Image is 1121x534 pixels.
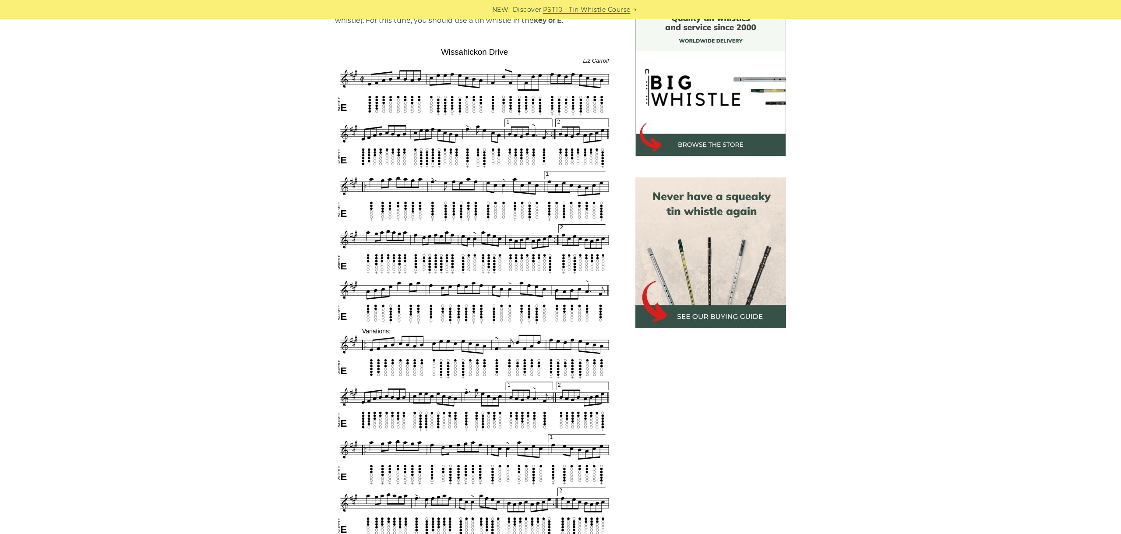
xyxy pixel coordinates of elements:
[635,6,786,156] img: BigWhistle Tin Whistle Store
[543,5,631,15] a: PST10 - Tin Whistle Course
[492,5,510,15] span: NEW:
[635,177,786,328] img: tin whistle buying guide
[534,16,562,25] strong: key of E
[513,5,542,15] span: Discover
